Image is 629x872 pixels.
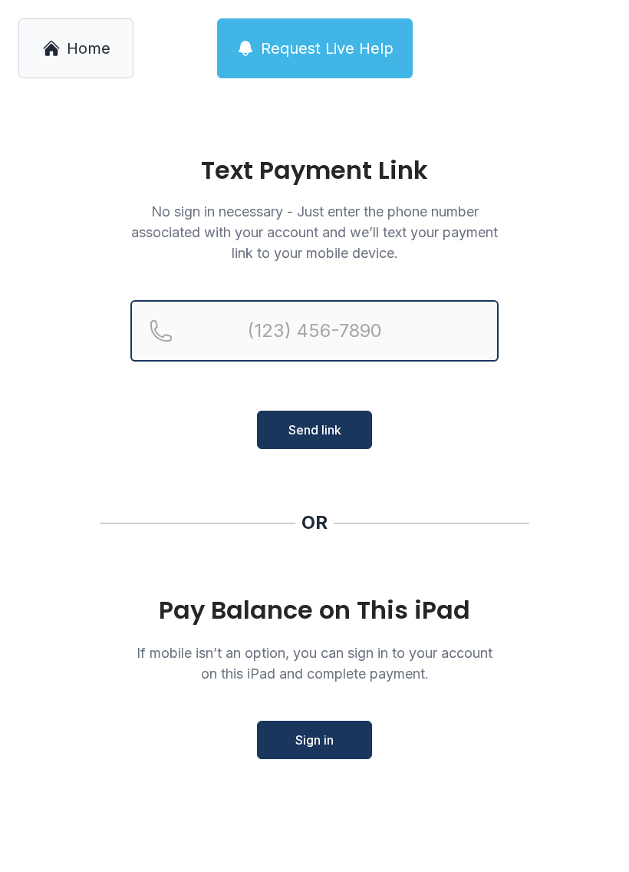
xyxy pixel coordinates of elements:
[130,201,499,263] p: No sign in necessary - Just enter the phone number associated with your account and we’ll text yo...
[295,731,334,749] span: Sign in
[130,596,499,624] div: Pay Balance on This iPad
[261,38,394,59] span: Request Live Help
[130,158,499,183] h1: Text Payment Link
[130,642,499,684] p: If mobile isn’t an option, you can sign in to your account on this iPad and complete payment.
[130,300,499,362] input: Reservation phone number
[288,421,341,439] span: Send link
[67,38,110,59] span: Home
[301,510,328,535] div: OR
